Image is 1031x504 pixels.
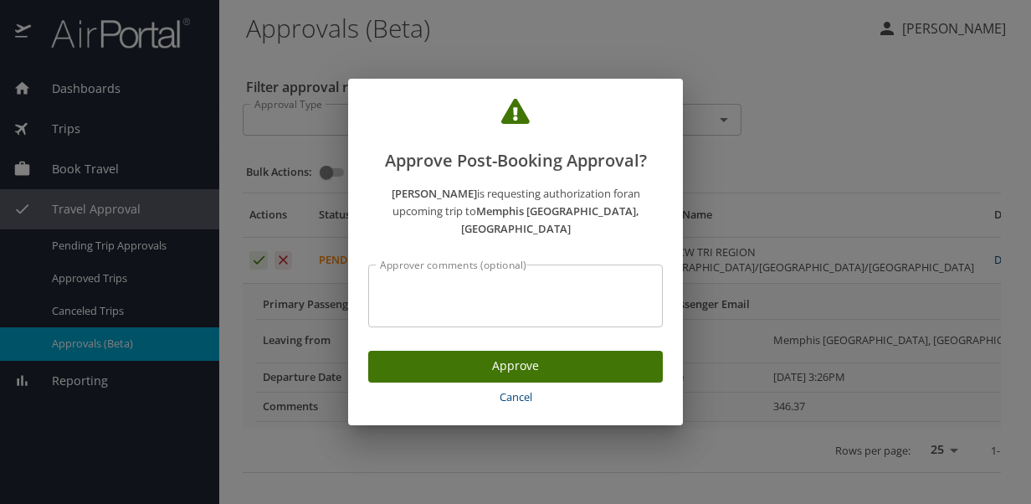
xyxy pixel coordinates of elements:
[392,186,477,201] strong: [PERSON_NAME]
[368,99,663,174] h2: Approve Post-Booking Approval?
[382,356,649,377] span: Approve
[368,185,663,237] p: is requesting authorization for an upcoming trip to
[461,203,639,236] strong: Memphis [GEOGRAPHIC_DATA], [GEOGRAPHIC_DATA]
[368,383,663,412] button: Cancel
[375,388,656,407] span: Cancel
[368,351,663,383] button: Approve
